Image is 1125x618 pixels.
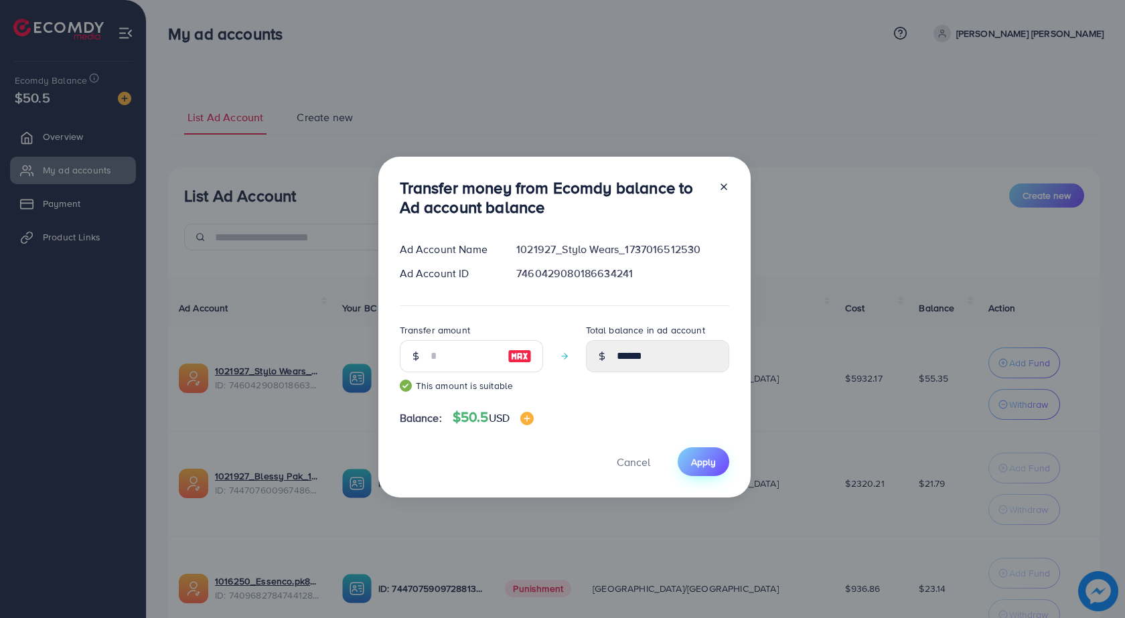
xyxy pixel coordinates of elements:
small: This amount is suitable [400,379,543,392]
div: 7460429080186634241 [506,266,739,281]
span: Apply [691,455,716,469]
div: 1021927_Stylo Wears_1737016512530 [506,242,739,257]
button: Cancel [600,447,667,476]
img: image [520,412,534,425]
h4: $50.5 [453,409,534,426]
h3: Transfer money from Ecomdy balance to Ad account balance [400,178,708,217]
label: Total balance in ad account [586,323,705,337]
img: guide [400,380,412,392]
span: USD [489,410,510,425]
img: image [508,348,532,364]
label: Transfer amount [400,323,470,337]
div: Ad Account Name [389,242,506,257]
span: Balance: [400,410,442,426]
button: Apply [678,447,729,476]
span: Cancel [617,455,650,469]
div: Ad Account ID [389,266,506,281]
